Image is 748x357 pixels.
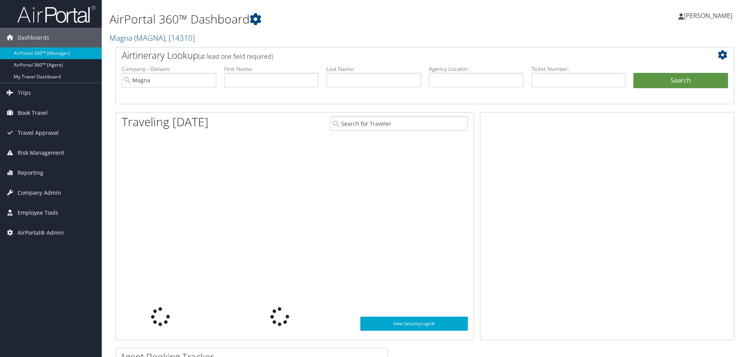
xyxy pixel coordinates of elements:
span: ( MAGNA ) [134,33,165,43]
span: (at least one field required) [198,52,273,61]
a: [PERSON_NAME] [678,4,740,27]
span: Book Travel [18,103,48,123]
span: Trips [18,83,31,103]
span: [PERSON_NAME] [684,11,732,20]
label: Agency Locator: [429,65,523,73]
label: Ticket Number: [531,65,626,73]
h2: Airtinerary Lookup [122,49,676,62]
img: airportal-logo.png [17,5,95,24]
span: Travel Approval [18,123,59,143]
h1: AirPortal 360™ Dashboard [110,11,530,27]
h1: Traveling [DATE] [122,114,209,130]
span: Dashboards [18,28,49,47]
span: Company Admin [18,183,61,203]
span: Reporting [18,163,43,183]
span: Risk Management [18,143,65,163]
label: Last Name: [326,65,421,73]
label: Company - Division: [122,65,216,73]
span: Employee Tools [18,203,58,223]
span: AirPortal® Admin [18,223,64,243]
a: View SecurityLogic® [360,317,468,331]
label: First Name: [224,65,319,73]
a: Magna [110,33,195,43]
span: , [ 14310 ] [165,33,195,43]
input: Search for Traveler [331,116,468,131]
button: Search [633,73,728,89]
